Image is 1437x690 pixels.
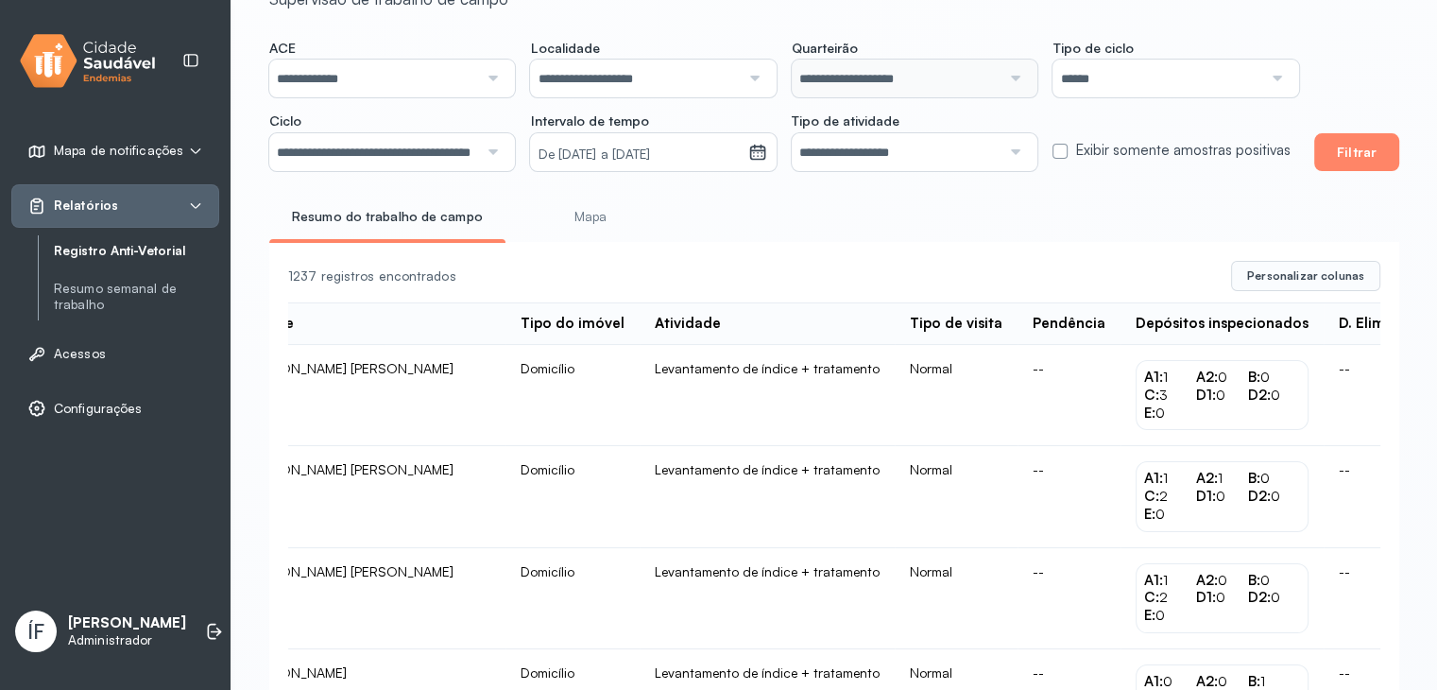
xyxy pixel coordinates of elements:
[1144,470,1196,488] div: 1
[54,198,118,214] span: Relatórios
[1144,404,1155,422] span: E:
[1018,345,1121,446] td: --
[1247,268,1364,284] span: Personalizar colunas
[229,446,505,547] td: [PERSON_NAME] [PERSON_NAME]
[895,446,1018,547] td: Normal
[895,345,1018,446] td: Normal
[1144,588,1159,606] span: C:
[530,40,599,57] span: Localidade
[229,548,505,649] td: [PERSON_NAME] [PERSON_NAME]
[1248,487,1271,505] span: D2:
[1144,488,1196,506] div: 2
[1196,470,1248,488] div: 1
[54,401,142,417] span: Configurações
[288,268,1216,285] div: 1237 registros encontrados
[1196,387,1248,405] div: 0
[1144,571,1163,589] span: A1:
[1196,368,1218,386] span: A2:
[54,346,106,362] span: Acessos
[1196,588,1216,606] span: D1:
[640,548,895,649] td: Levantamento de índice + tratamento
[1144,572,1196,590] div: 1
[1144,672,1163,690] span: A1:
[1248,588,1271,606] span: D2:
[521,201,660,233] a: Mapa
[1136,315,1309,333] div: Depósitos inspecionados
[68,614,186,632] p: [PERSON_NAME]
[68,632,186,648] p: Administrador
[1248,589,1300,607] div: 0
[538,146,741,164] small: De [DATE] a [DATE]
[1144,386,1159,404] span: C:
[1033,315,1105,333] div: Pendência
[1144,469,1163,487] span: A1:
[1196,672,1218,690] span: A2:
[1248,369,1300,387] div: 0
[1248,470,1300,488] div: 0
[1314,133,1399,171] button: Filtrar
[54,243,219,259] a: Registro Anti-Vetorial
[54,143,183,159] span: Mapa de notificações
[54,239,219,263] a: Registro Anti-Vetorial
[1248,386,1271,404] span: D2:
[229,345,505,446] td: [PERSON_NAME] [PERSON_NAME]
[1248,469,1260,487] span: B:
[1248,672,1260,690] span: B:
[1248,572,1300,590] div: 0
[1196,572,1248,590] div: 0
[1248,571,1260,589] span: B:
[269,112,301,129] span: Ciclo
[1144,368,1163,386] span: A1:
[895,548,1018,649] td: Normal
[1196,487,1216,505] span: D1:
[1018,446,1121,547] td: --
[505,345,640,446] td: Domicílio
[521,315,624,333] div: Tipo do imóvel
[27,399,203,418] a: Configurações
[1196,369,1248,387] div: 0
[269,201,505,233] a: Resumo do trabalho de campo
[1196,488,1248,506] div: 0
[792,40,858,57] span: Quarteirão
[655,315,721,333] div: Atividade
[1144,369,1196,387] div: 1
[1231,261,1380,291] button: Personalizar colunas
[1052,40,1133,57] span: Tipo de ciclo
[54,277,219,317] a: Resumo semanal de trabalho
[1144,405,1196,423] div: 0
[1144,606,1155,624] span: E:
[1144,505,1155,523] span: E:
[269,40,296,57] span: ACE
[1339,315,1431,333] div: D. Eliminados
[640,446,895,547] td: Levantamento de índice + tratamento
[20,30,156,92] img: logo.svg
[1144,387,1196,405] div: 3
[1075,142,1290,160] label: Exibir somente amostras positivas
[1196,469,1218,487] span: A2:
[1018,548,1121,649] td: --
[1144,487,1159,505] span: C:
[505,446,640,547] td: Domicílio
[1144,506,1196,524] div: 0
[1196,386,1216,404] span: D1:
[1248,368,1260,386] span: B:
[505,548,640,649] td: Domicílio
[1248,488,1300,506] div: 0
[27,344,203,363] a: Acessos
[792,112,899,129] span: Tipo de atividade
[640,345,895,446] td: Levantamento de índice + tratamento
[27,619,44,644] span: ÍF
[54,281,219,313] a: Resumo semanal de trabalho
[1196,589,1248,607] div: 0
[1196,571,1218,589] span: A2:
[530,112,648,129] span: Intervalo de tempo
[1144,589,1196,607] div: 2
[910,315,1002,333] div: Tipo de visita
[1144,607,1196,625] div: 0
[1248,387,1300,405] div: 0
